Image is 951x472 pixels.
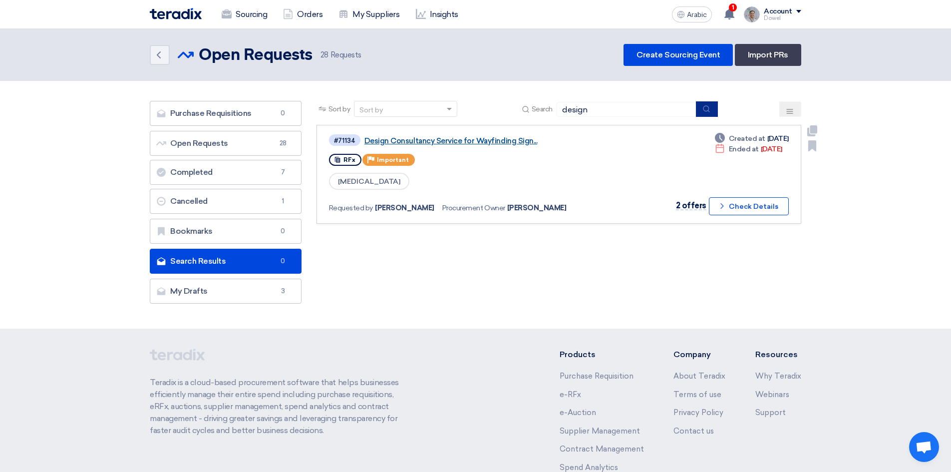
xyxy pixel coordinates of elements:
[729,202,778,211] font: Check Details
[275,3,330,25] a: Orders
[557,102,696,117] input: Search by title or reference number
[150,219,302,244] a: Bookmarks0
[560,445,644,454] a: Contract Management
[764,7,792,15] font: Account
[150,160,302,185] a: Completed7
[560,390,581,399] a: e-RFx
[150,8,202,19] img: Teradix logo
[150,189,302,214] a: Cancelled1
[673,372,725,381] a: About Teradix
[170,256,226,266] font: Search Results
[673,350,711,359] font: Company
[673,390,721,399] a: Terms of use
[709,197,789,215] button: Check Details
[150,131,302,156] a: Open Requests28
[744,6,760,22] img: IMG_1753965247717.jpg
[560,408,596,417] a: e-Auction
[170,138,228,148] font: Open Requests
[330,50,361,59] font: Requests
[375,204,434,212] font: [PERSON_NAME]
[281,168,285,176] font: 7
[329,204,373,212] font: Requested by
[199,47,313,63] font: Open Requests
[364,136,537,145] font: Design Consultancy Service for Wayfinding Sign...
[909,432,939,462] div: Open chat
[636,50,720,59] font: Create Sourcing Event
[729,145,759,153] font: Ended at
[214,3,275,25] a: Sourcing
[170,108,252,118] font: Purchase Requisitions
[352,9,399,19] font: My Suppliers
[755,408,786,417] a: Support
[532,105,553,113] font: Search
[764,15,781,21] font: Dowel
[430,9,458,19] font: Insights
[767,134,789,143] font: [DATE]
[507,204,567,212] font: [PERSON_NAME]
[170,196,208,206] font: Cancelled
[560,350,596,359] font: Products
[755,350,798,359] font: Resources
[280,139,287,147] font: 28
[281,109,285,117] font: 0
[328,105,350,113] font: Sort by
[281,257,285,265] font: 0
[729,134,765,143] font: Created at
[560,463,618,472] a: Spend Analytics
[281,287,285,295] font: 3
[320,50,328,59] font: 28
[364,136,614,145] a: Design Consultancy Service for Wayfinding Sign...
[560,427,640,436] a: Supplier Management
[560,372,634,381] a: Purchase Requisition
[170,286,208,296] font: My Drafts
[170,226,213,236] font: Bookmarks
[408,3,466,25] a: Insights
[338,177,400,186] font: [MEDICAL_DATA]
[672,6,712,22] button: Arabic
[150,101,302,126] a: Purchase Requisitions0
[359,106,383,114] font: Sort by
[761,145,782,153] font: [DATE]
[377,156,409,163] font: Important
[343,156,355,163] font: RFx
[755,372,801,381] a: Why Teradix
[281,227,285,235] font: 0
[442,204,505,212] font: Procurement Owner
[673,427,714,436] a: Contact us
[735,44,801,66] a: Import PRs
[334,137,355,144] font: #71134
[150,249,302,274] a: Search Results0
[755,390,789,399] a: Webinars
[330,3,407,25] a: My Suppliers
[676,201,706,210] font: 2 offers
[170,167,213,177] font: Completed
[236,9,267,19] font: Sourcing
[732,4,734,11] font: 1
[150,279,302,304] a: My Drafts3
[748,50,788,59] font: Import PRs
[297,9,322,19] font: Orders
[282,197,284,205] font: 1
[687,10,707,19] font: Arabic
[150,378,399,435] font: Teradix is ​​a cloud-based procurement software that helps businesses efficiently manage their en...
[673,408,723,417] a: Privacy Policy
